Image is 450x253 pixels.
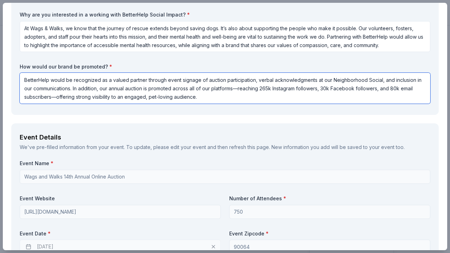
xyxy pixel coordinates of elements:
[20,73,430,104] textarea: BetterHelp would be recognized as a valued partner through event signage of auction participation...
[20,63,430,70] label: How would our brand be promoted?
[229,195,430,202] label: Number of Attendees
[20,143,430,151] div: We've pre-filled information from your event. To update, please edit your event and then refresh ...
[20,195,221,202] label: Event Website
[20,132,430,143] div: Event Details
[20,160,430,167] label: Event Name
[20,21,430,52] textarea: At Wags & Walks, we know that the journey of rescue extends beyond saving dogs. It’s also about s...
[229,230,430,237] label: Event Zipcode
[20,230,221,237] label: Event Date
[20,11,430,18] label: Why are you interested in a working with BetterHelp Social Impact?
